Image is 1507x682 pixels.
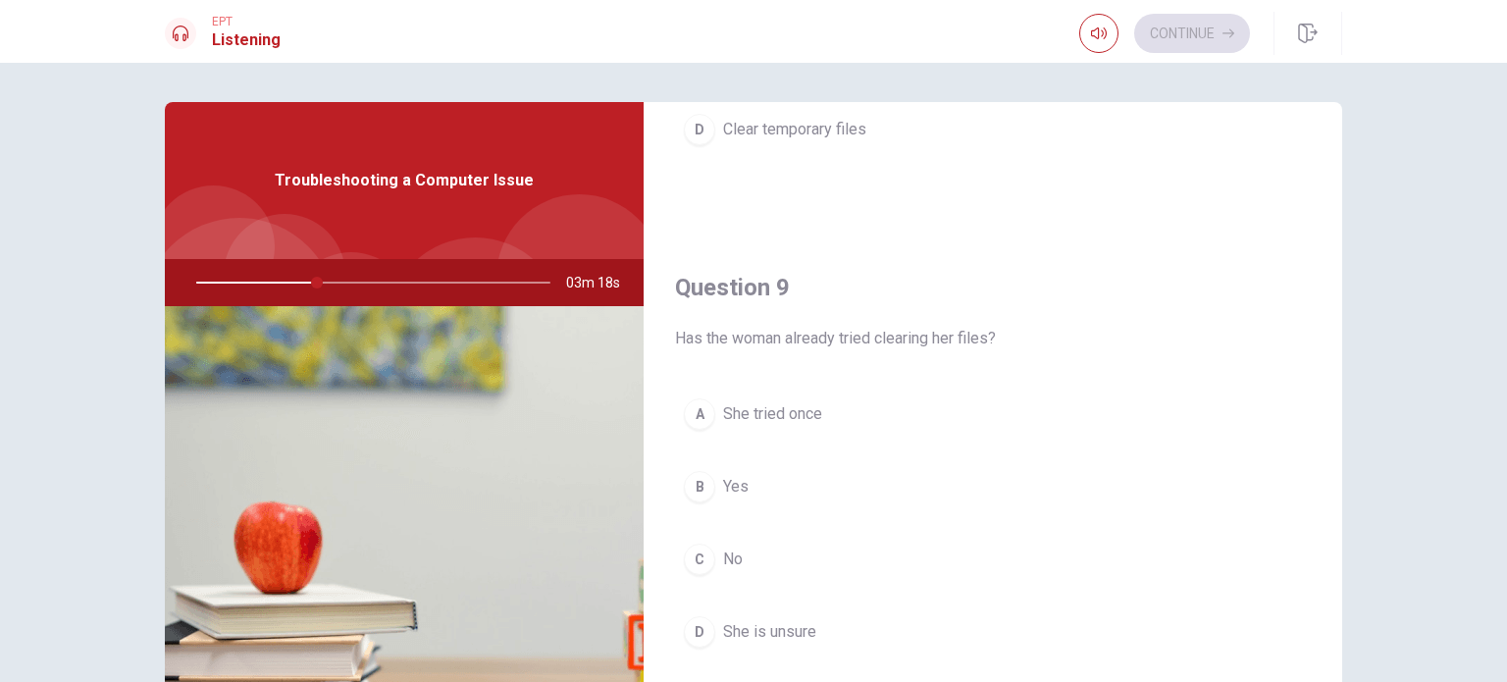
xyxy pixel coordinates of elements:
div: D [684,616,715,648]
div: A [684,398,715,430]
span: She tried once [723,402,822,426]
div: B [684,471,715,502]
span: Troubleshooting a Computer Issue [275,169,534,192]
button: CNo [675,535,1311,584]
div: C [684,544,715,575]
span: She is unsure [723,620,816,644]
h1: Listening [212,28,281,52]
span: Clear temporary files [723,118,866,141]
button: BYes [675,462,1311,511]
button: DShe is unsure [675,607,1311,656]
button: DClear temporary files [675,105,1311,154]
span: EPT [212,15,281,28]
span: 03m 18s [566,259,636,306]
span: Has the woman already tried clearing her files? [675,327,1311,350]
h4: Question 9 [675,272,1311,303]
div: D [684,114,715,145]
button: AShe tried once [675,390,1311,439]
span: No [723,548,743,571]
span: Yes [723,475,749,498]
